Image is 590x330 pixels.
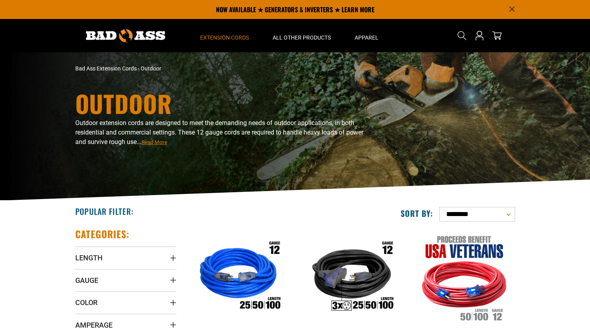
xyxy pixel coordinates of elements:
[86,29,165,42] img: Bad Ass Extension Cords
[141,139,167,145] span: Read More
[302,232,401,323] img: Outdoor Dual Lighted 3-Outlet Extension Cord w/ Safety CGM
[75,247,176,269] summary: Length
[138,65,139,72] span: ›
[75,298,97,307] span: Color
[75,206,134,216] h2: Popular Filter:
[189,232,288,323] img: Outdoor Dual Lighted Extension Cord w/ Safety CGM
[261,19,343,52] summary: All Other Products
[273,34,331,41] span: All Other Products
[75,276,98,285] span: Gauge
[401,208,433,218] label: Sort by:
[75,291,176,313] summary: Color
[456,29,468,42] summary: Search
[188,19,261,52] summary: Extension Cords
[75,228,130,240] h2: Categories:
[75,91,365,115] h1: Outdoor
[75,269,176,291] summary: Gauge
[141,65,161,72] span: Outdoor
[75,253,103,262] span: Length
[343,19,390,52] summary: Apparel
[75,119,363,146] span: Outdoor extension cords are designed to meet the demanding needs of outdoor applications, in both...
[75,65,137,72] a: Bad Ass Extension Cords
[75,321,113,330] span: Amperage
[200,34,249,41] span: Extension Cords
[355,34,378,41] span: Apparel
[414,232,514,323] img: Red, White, and Blue Lighted Freedom Cord
[75,64,365,73] nav: breadcrumbs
